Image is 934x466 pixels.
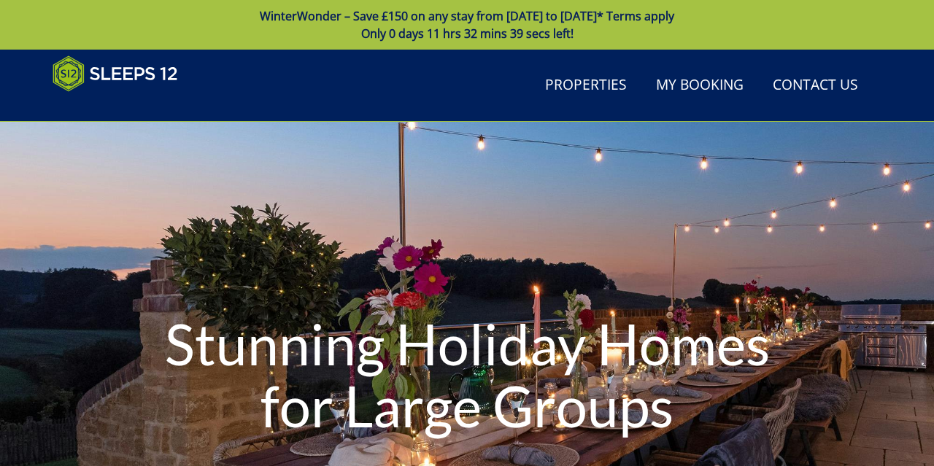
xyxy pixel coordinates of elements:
[650,69,749,102] a: My Booking
[767,69,864,102] a: Contact Us
[45,101,198,113] iframe: Customer reviews powered by Trustpilot
[539,69,633,102] a: Properties
[361,26,574,42] span: Only 0 days 11 hrs 32 mins 39 secs left!
[140,284,794,465] h1: Stunning Holiday Homes for Large Groups
[53,55,178,92] img: Sleeps 12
